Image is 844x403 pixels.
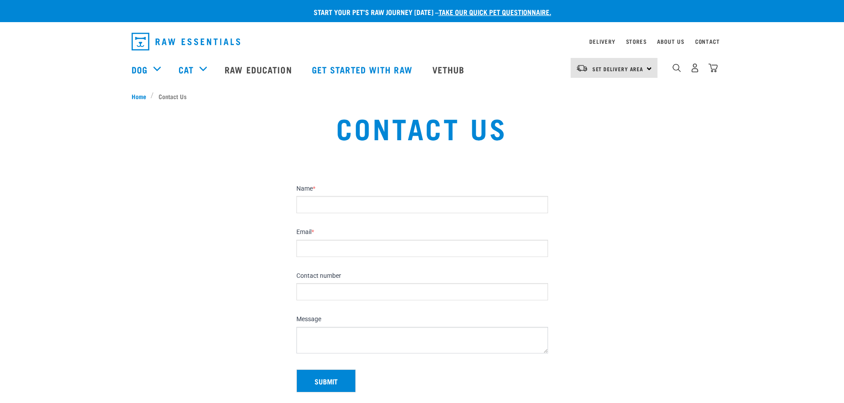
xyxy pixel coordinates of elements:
[216,52,303,87] a: Raw Education
[303,52,424,87] a: Get started with Raw
[673,64,681,72] img: home-icon-1@2x.png
[132,92,146,101] span: Home
[708,63,718,73] img: home-icon@2x.png
[156,111,687,143] h1: Contact Us
[132,63,148,76] a: Dog
[439,10,551,14] a: take our quick pet questionnaire.
[179,63,194,76] a: Cat
[592,67,644,70] span: Set Delivery Area
[296,185,548,193] label: Name
[424,52,476,87] a: Vethub
[626,40,647,43] a: Stores
[124,29,720,54] nav: dropdown navigation
[132,92,151,101] a: Home
[296,228,548,236] label: Email
[576,64,588,72] img: van-moving.png
[657,40,684,43] a: About Us
[132,92,713,101] nav: breadcrumbs
[296,369,356,392] button: Submit
[296,272,548,280] label: Contact number
[132,33,240,50] img: Raw Essentials Logo
[690,63,700,73] img: user.png
[589,40,615,43] a: Delivery
[296,315,548,323] label: Message
[695,40,720,43] a: Contact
